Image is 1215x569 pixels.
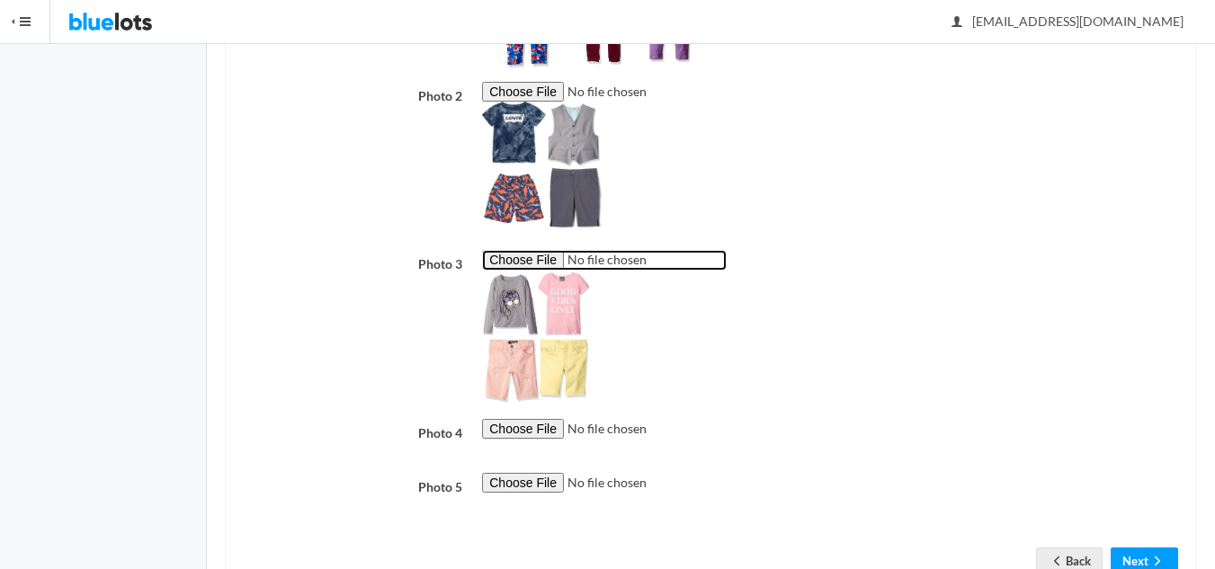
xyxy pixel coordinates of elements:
img: 2Q== [482,271,590,405]
label: Photo 3 [234,250,472,275]
img: 9k= [482,102,602,236]
ion-icon: person [948,14,966,31]
label: Photo 2 [234,82,472,107]
span: [EMAIL_ADDRESS][DOMAIN_NAME] [952,13,1184,29]
label: Photo 4 [234,419,472,444]
label: Photo 5 [234,473,472,498]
